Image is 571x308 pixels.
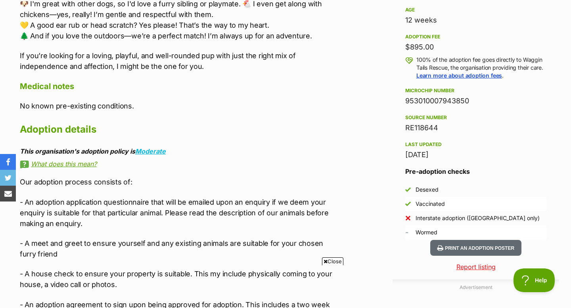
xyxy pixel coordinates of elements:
p: Our adoption process consists of: [20,177,340,187]
a: Moderate [135,147,166,155]
div: Source number [405,114,546,121]
div: [DATE] [405,149,546,160]
span: Unknown [405,228,408,237]
p: - An adoption application questionnaire that will be emailed upon an enquiry if we deem your enqu... [20,197,340,229]
div: Microchip number [405,87,546,94]
span: Close [322,257,343,265]
div: Age [405,7,546,13]
div: Desexed [416,186,439,194]
div: Interstate adoption ([GEOGRAPHIC_DATA] only) [416,214,540,222]
div: RE118644 [405,122,546,133]
p: No known pre-existing conditions. [20,101,340,111]
p: - A house check to ensure your property is suitable. This my include physically coming to your ho... [20,268,340,290]
p: If you’re looking for a loving, playful, and well-rounded pup with just the right mix of independ... [20,50,340,72]
div: Vaccinated [416,200,445,208]
iframe: Advertisement [141,268,430,304]
img: No [405,215,411,221]
a: Report listing [393,262,559,272]
p: 100% of the adoption fee goes directly to Waggin Tails Rescue, the organisation providing their c... [416,56,546,80]
div: $895.00 [405,42,546,53]
img: Yes [405,201,411,207]
div: 953010007943850 [405,95,546,106]
div: Adoption fee [405,34,546,40]
a: Learn more about adoption fees [416,72,502,79]
img: Yes [405,187,411,192]
button: Print an adoption poster [430,240,521,256]
h3: Pre-adoption checks [405,167,546,176]
div: 12 weeks [405,15,546,26]
iframe: Help Scout Beacon - Open [514,268,555,292]
a: What does this mean? [20,160,340,167]
p: - A meet and greet to ensure yourself and any existing animals are suitable for your chosen furry... [20,238,340,259]
h4: Medical notes [20,81,340,91]
div: Wormed [416,228,437,236]
div: This organisation's adoption policy is [20,148,340,155]
h2: Adoption details [20,121,340,138]
div: Last updated [405,141,546,148]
